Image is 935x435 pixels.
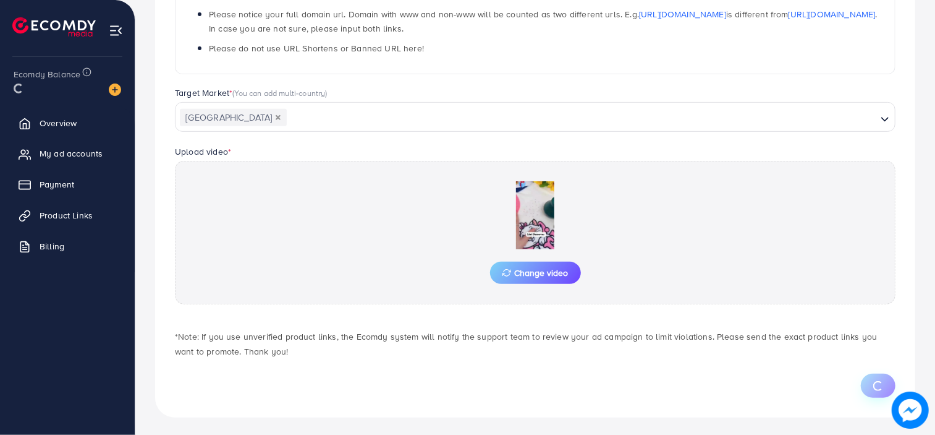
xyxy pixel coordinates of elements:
input: Search for option [288,108,876,127]
span: My ad accounts [40,147,103,160]
button: Change video [490,262,581,284]
span: Product Links [40,209,93,222]
img: Preview Image [473,181,597,249]
span: Overview [40,117,77,129]
span: Please notice your full domain url. Domain with www and non-www will be counted as two different ... [209,8,878,35]
a: Overview [9,111,125,136]
a: Product Links [9,203,125,228]
span: Ecomdy Balance [14,68,80,80]
img: image [892,392,929,429]
span: Change video [502,269,569,277]
a: [URL][DOMAIN_NAME] [789,8,876,20]
span: Billing [40,240,64,252]
span: Please do not use URL Shortens or Banned URL here! [209,42,424,54]
button: Deselect Pakistan [275,114,281,121]
label: Upload video [175,145,231,158]
span: [GEOGRAPHIC_DATA] [180,109,287,126]
div: Search for option [175,102,895,132]
a: [URL][DOMAIN_NAME] [639,8,726,20]
img: logo [12,17,96,37]
p: *Note: If you use unverified product links, the Ecomdy system will notify the support team to rev... [175,329,895,359]
span: (You can add multi-country) [232,87,327,98]
a: Billing [9,234,125,259]
label: Target Market [175,87,328,99]
img: image [109,84,121,96]
img: menu [109,24,123,38]
span: Payment [40,178,74,191]
a: Payment [9,172,125,197]
a: My ad accounts [9,141,125,166]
